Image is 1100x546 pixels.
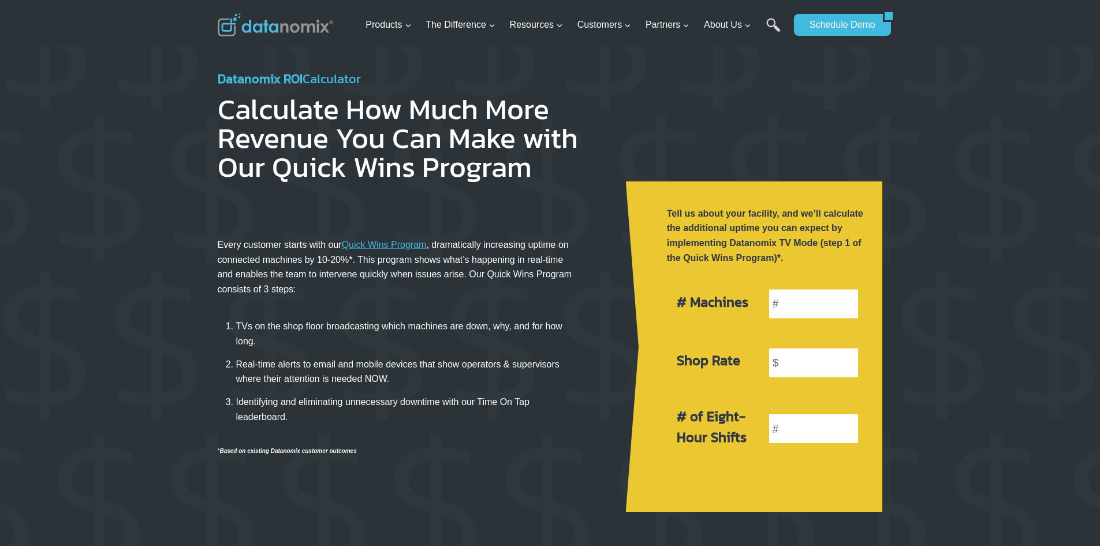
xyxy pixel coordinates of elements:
nav: Primary Navigation [361,6,788,44]
p: Every customer starts with our , dramatically increasing uptime on connected machines by 10-20%*.... [218,237,580,296]
span: Partners [646,17,689,32]
a: Schedule Demo [794,14,883,36]
strong: Shop Rate [677,350,740,370]
li: TVs on the shop floor broadcasting which machines are down, why, and for how long. [236,315,580,352]
a: Quick Wins Program [342,240,427,250]
span: About Us [704,17,751,32]
span: The Difference [426,17,495,32]
strong: Tell us about your facility, and we’ll calculate the additional uptime you can expect by implemen... [667,209,863,263]
span: Customers [577,17,631,32]
span: Resources [510,17,563,32]
em: Based on existing Datanomix customer outcomes [219,448,356,454]
a: Search [766,18,781,44]
h4: Calculator [218,69,607,88]
h1: Calculate How Much More Revenue You Can Make with Our Quick Wins Program [218,95,607,181]
li: Identifying and eliminating unnecessary downtime with our Time On Tap leaderboard. [236,391,580,428]
span: Products [366,17,411,32]
img: Datanomix [218,13,333,36]
strong: # of Eight-Hour Shifts [677,406,747,447]
li: Real-time alerts to email and mobile devices that show operators & supervisors where their attent... [236,353,580,391]
strong: Datanomix ROI [218,69,303,88]
strong: # Machines [677,292,748,312]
